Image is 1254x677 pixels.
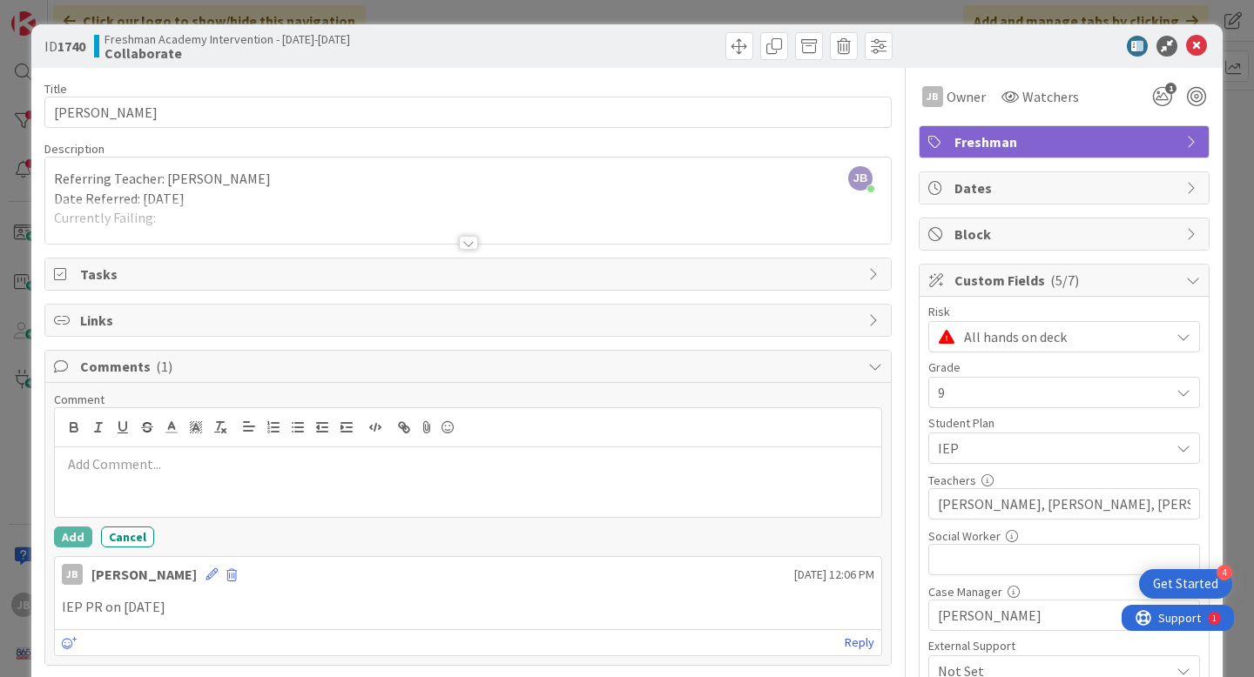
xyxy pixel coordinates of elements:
[91,7,95,21] div: 1
[80,356,860,377] span: Comments
[44,81,67,97] label: Title
[928,305,1200,318] div: Risk
[954,224,1177,245] span: Block
[44,141,104,157] span: Description
[928,528,1001,544] label: Social Worker
[37,3,79,23] span: Support
[1139,569,1232,599] div: Open Get Started checklist, remaining modules: 4
[54,189,882,209] p: Date Referred: [DATE]
[922,86,943,107] div: JB
[845,632,874,654] a: Reply
[794,566,874,584] span: [DATE] 12:06 PM
[57,37,85,55] b: 1740
[91,564,197,585] div: [PERSON_NAME]
[44,97,892,128] input: type card name here...
[80,310,860,331] span: Links
[954,178,1177,198] span: Dates
[44,36,85,57] span: ID
[104,46,350,60] b: Collaborate
[1022,86,1079,107] span: Watchers
[964,325,1161,349] span: All hands on deck
[1165,83,1176,94] span: 1
[928,361,1200,373] div: Grade
[156,358,172,375] span: ( 1 )
[954,131,1177,152] span: Freshman
[54,526,92,547] button: Add
[928,473,976,488] label: Teachers
[104,32,350,46] span: Freshman Academy Intervention - [DATE]-[DATE]
[80,264,860,285] span: Tasks
[54,392,104,407] span: Comment
[848,166,873,191] span: JB
[938,438,1170,459] span: IEP
[1217,565,1232,580] div: 4
[954,270,1177,291] span: Custom Fields
[62,564,83,585] div: JB
[928,417,1200,429] div: Student Plan
[1050,271,1079,289] span: ( 5/7 )
[54,169,882,189] p: Referring Teacher: [PERSON_NAME]
[928,584,1002,600] label: Case Manager
[938,380,1161,405] span: 9
[928,640,1200,652] div: External Support
[947,86,986,107] span: Owner
[1153,575,1218,593] div: Get Started
[62,597,874,617] p: IEP PR on [DATE]
[101,526,154,547] button: Cancel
